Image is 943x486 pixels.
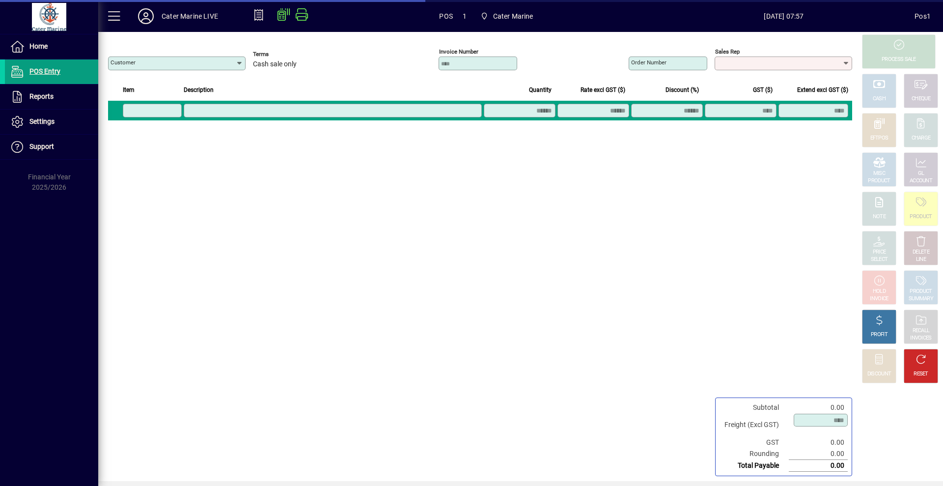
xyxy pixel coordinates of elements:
div: PRICE [873,249,886,256]
span: Cater Marine [476,7,537,25]
div: PRODUCT [910,288,932,295]
div: PROCESS SALE [882,56,916,63]
span: POS [439,8,453,24]
div: Pos1 [915,8,931,24]
mat-label: Invoice number [439,48,478,55]
td: Subtotal [720,402,789,413]
div: CHARGE [912,135,931,142]
span: Reports [29,92,54,100]
div: INVOICE [870,295,888,303]
div: DELETE [913,249,929,256]
a: Settings [5,110,98,134]
div: CHEQUE [912,95,930,103]
div: GL [918,170,924,177]
a: Reports [5,85,98,109]
div: SELECT [871,256,888,263]
div: PRODUCT [868,177,890,185]
span: Support [29,143,54,150]
div: LINE [916,256,926,263]
span: Cater Marine [493,8,533,24]
div: Cater Marine LIVE [162,8,218,24]
span: POS Entry [29,67,60,75]
div: NOTE [873,213,886,221]
td: Total Payable [720,460,789,472]
span: Quantity [529,85,552,95]
div: INVOICES [910,335,931,342]
span: 1 [463,8,467,24]
span: Item [123,85,135,95]
span: Discount (%) [666,85,699,95]
div: PRODUCT [910,213,932,221]
td: Freight (Excl GST) [720,413,789,437]
span: GST ($) [753,85,773,95]
div: PROFIT [871,331,888,339]
div: SUMMARY [909,295,933,303]
div: RESET [914,371,928,378]
mat-label: Customer [111,59,136,66]
td: GST [720,437,789,448]
mat-label: Order number [631,59,666,66]
span: Description [184,85,214,95]
span: Settings [29,117,55,125]
span: [DATE] 07:57 [653,8,915,24]
span: Home [29,42,48,50]
mat-label: Sales rep [715,48,740,55]
td: Rounding [720,448,789,460]
div: RECALL [913,327,930,335]
span: Extend excl GST ($) [797,85,848,95]
td: 0.00 [789,437,848,448]
a: Home [5,34,98,59]
div: HOLD [873,288,886,295]
div: CASH [873,95,886,103]
div: MISC [873,170,885,177]
td: 0.00 [789,402,848,413]
button: Profile [130,7,162,25]
span: Terms [253,51,312,57]
div: EFTPOS [870,135,888,142]
td: 0.00 [789,448,848,460]
a: Support [5,135,98,159]
div: ACCOUNT [910,177,932,185]
span: Cash sale only [253,60,297,68]
span: Rate excl GST ($) [581,85,625,95]
td: 0.00 [789,460,848,472]
div: DISCOUNT [867,371,891,378]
